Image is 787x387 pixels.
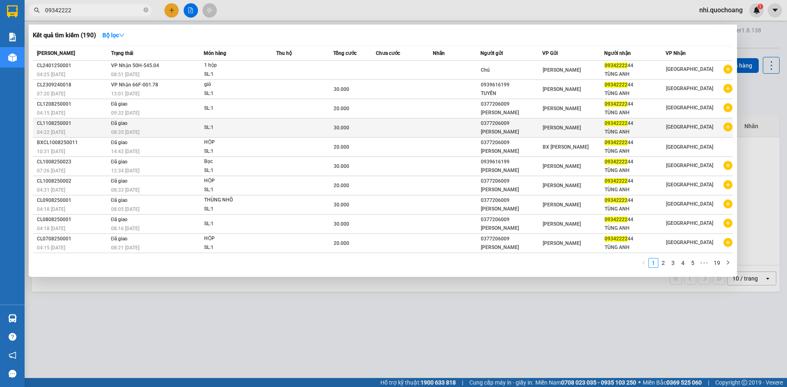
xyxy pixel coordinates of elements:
span: [GEOGRAPHIC_DATA] [666,163,713,168]
span: 07:26 [DATE] [37,168,65,174]
img: solution-icon [8,33,17,41]
span: 30.000 [334,125,349,131]
a: 4 [678,258,687,267]
img: warehouse-icon [8,53,17,62]
span: 09:32 [DATE] [111,110,139,116]
span: Đã giao [111,236,128,242]
span: [PERSON_NAME] [543,221,581,227]
div: THÙNG NHÕ [204,196,266,205]
span: [GEOGRAPHIC_DATA] [666,124,713,130]
span: 09342222 [605,82,628,88]
strong: Bộ lọc [102,32,125,38]
span: plus-circle [723,122,732,131]
span: Chưa cước [376,50,400,56]
span: Tổng cước [333,50,357,56]
span: plus-circle [723,84,732,93]
div: SL: 1 [204,147,266,156]
span: Đã giao [111,217,128,222]
span: [GEOGRAPHIC_DATA] [666,86,713,91]
div: CL0808250001 [37,215,109,224]
div: 44 [605,100,666,109]
span: plus-circle [723,238,732,247]
div: 0377206009 [481,138,542,147]
div: [PERSON_NAME] [481,205,542,213]
span: [PERSON_NAME] [543,202,581,208]
span: VP Gửi [542,50,558,56]
span: Đã giao [111,140,128,145]
span: [GEOGRAPHIC_DATA] [666,240,713,245]
div: CL1008250023 [37,158,109,166]
li: 1 [648,258,658,268]
span: right [726,260,730,265]
span: close-circle [143,7,148,12]
div: TÙNG ANH [605,205,666,213]
div: TÙNG ANH [605,224,666,233]
div: 0377206009 [481,100,542,109]
div: TÙNG ANH [605,243,666,252]
div: [PERSON_NAME] [481,186,542,194]
div: 44 [605,138,666,147]
span: Nhãn [433,50,445,56]
span: Đã giao [111,159,128,165]
div: CL1108250001 [37,119,109,128]
div: TÙNG ANH [605,128,666,136]
div: CL1208250001 [37,100,109,109]
a: 2 [659,258,668,267]
button: right [723,258,733,268]
li: 19 [711,258,723,268]
div: SL: 1 [204,89,266,98]
span: [GEOGRAPHIC_DATA] [666,66,713,72]
span: left [641,260,646,265]
span: 20.000 [334,240,349,246]
div: 0377206009 [481,215,542,224]
span: BX [PERSON_NAME] [543,144,589,150]
div: 44 [605,81,666,89]
span: Trạng thái [111,50,133,56]
div: 0377206009 [481,177,542,186]
span: [GEOGRAPHIC_DATA] [666,201,713,207]
div: SL: 1 [204,243,266,252]
span: close-circle [143,7,148,14]
span: [GEOGRAPHIC_DATA] [666,105,713,111]
span: 08:35 [DATE] [111,129,139,135]
span: [PERSON_NAME] [543,86,581,92]
div: 0377206009 [481,196,542,205]
div: 0377206009 [481,235,542,243]
span: plus-circle [723,65,732,74]
div: [PERSON_NAME] [481,147,542,156]
li: Next Page [723,258,733,268]
span: 04:15 [DATE] [37,110,65,116]
div: HỘP [204,138,266,147]
div: 0939616199 [481,81,542,89]
div: TÙNG ANH [605,166,666,175]
span: Thu hộ [276,50,292,56]
div: SL: 1 [204,220,266,229]
div: [PERSON_NAME] [481,166,542,175]
span: plus-circle [723,180,732,189]
span: Người nhận [604,50,631,56]
span: 04:15 [DATE] [37,245,65,251]
div: 44 [605,119,666,128]
div: 0377206009 [481,119,542,128]
div: [PERSON_NAME] [481,128,542,136]
span: 20.000 [334,106,349,111]
span: [GEOGRAPHIC_DATA] [666,144,713,150]
div: 44 [605,61,666,70]
span: [PERSON_NAME] [543,67,581,73]
span: VP Nhận 66F-001.78 [111,82,158,88]
div: SL: 1 [204,166,266,175]
div: CL2309240018 [37,81,109,89]
span: [PERSON_NAME] [37,50,75,56]
span: [PERSON_NAME] [543,240,581,246]
span: 20.000 [334,144,349,150]
span: 08:05 [DATE] [111,206,139,212]
span: message [9,370,16,378]
span: plus-circle [723,219,732,228]
span: notification [9,351,16,359]
div: Chú [481,66,542,75]
span: ••• [698,258,711,268]
div: TÙNG ANH [605,109,666,117]
input: Tìm tên, số ĐT hoặc mã đơn [45,6,142,15]
button: Bộ lọcdown [96,29,131,42]
div: 1 hộp [204,61,266,70]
